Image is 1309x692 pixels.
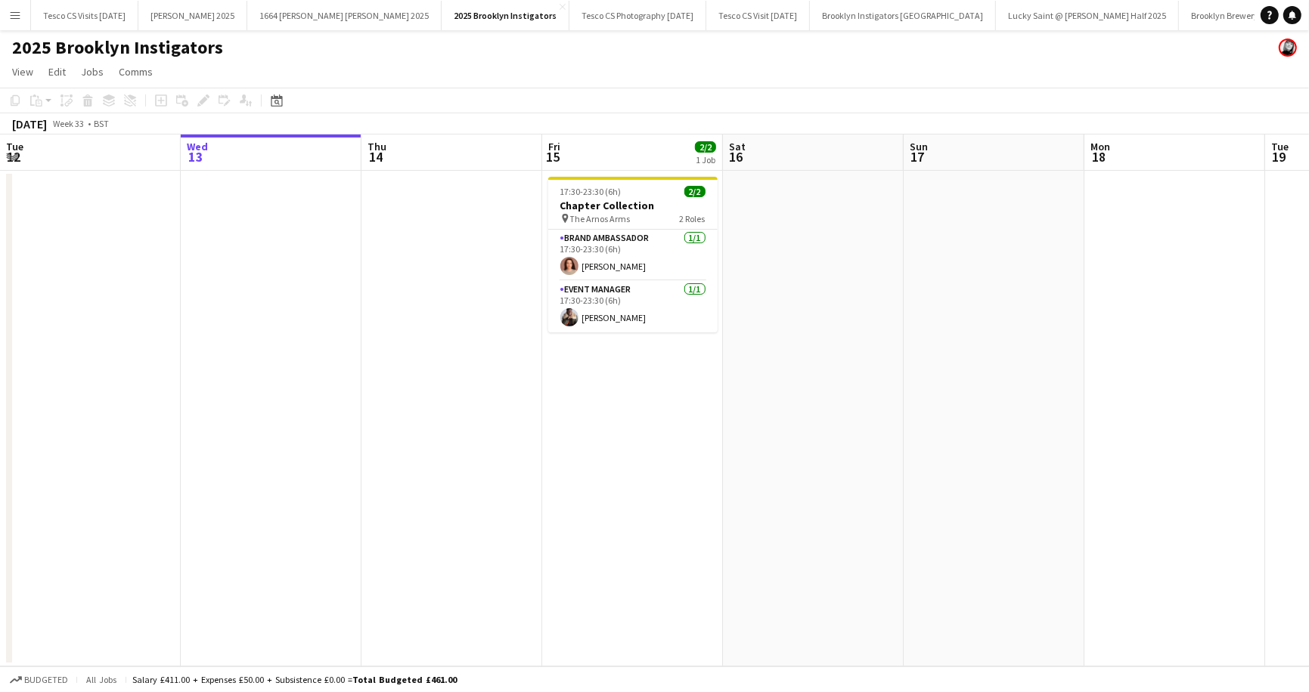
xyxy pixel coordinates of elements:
span: 14 [365,148,386,165]
button: Budgeted [8,672,70,688]
a: View [6,62,39,82]
button: Tesco CS Visit [DATE] [706,1,810,30]
span: 17 [907,148,928,165]
a: Comms [113,62,159,82]
span: Edit [48,65,66,79]
span: All jobs [83,674,119,685]
button: Tesco CS Visits [DATE] [31,1,138,30]
div: [DATE] [12,116,47,131]
div: 1 Job [696,154,715,165]
a: Edit [42,62,72,82]
span: 17:30-23:30 (6h) [560,186,622,197]
div: Salary £411.00 + Expenses £50.00 + Subsistence £0.00 = [132,674,457,685]
span: 18 [1088,148,1110,165]
span: 16 [727,148,746,165]
span: 2/2 [684,186,706,197]
span: The Arnos Arms [570,213,631,224]
button: Lucky Saint @ [PERSON_NAME] Half 2025 [996,1,1179,30]
button: Brooklyn Instigators [GEOGRAPHIC_DATA] [810,1,996,30]
span: 12 [4,148,23,165]
span: 13 [185,148,208,165]
span: Sun [910,140,928,153]
button: 2025 Brooklyn Instigators [442,1,569,30]
button: Tesco CS Photography [DATE] [569,1,706,30]
h3: Chapter Collection [548,199,718,212]
button: 1664 [PERSON_NAME] [PERSON_NAME] 2025 [247,1,442,30]
app-user-avatar: Janeann Ferguson [1279,39,1297,57]
app-card-role: Event Manager1/117:30-23:30 (6h)[PERSON_NAME] [548,281,718,332]
span: Fri [548,140,560,153]
a: Jobs [75,62,110,82]
span: Tue [6,140,23,153]
button: [PERSON_NAME] 2025 [138,1,247,30]
span: Thu [368,140,386,153]
app-card-role: Brand Ambassador1/117:30-23:30 (6h)[PERSON_NAME] [548,230,718,281]
span: Sat [729,140,746,153]
span: Jobs [81,65,104,79]
span: 19 [1269,148,1289,165]
app-job-card: 17:30-23:30 (6h)2/2Chapter Collection The Arnos Arms2 RolesBrand Ambassador1/117:30-23:30 (6h)[PE... [548,177,718,332]
span: Tue [1271,140,1289,153]
span: Mon [1090,140,1110,153]
span: 2 Roles [680,213,706,224]
span: 15 [546,148,560,165]
span: Total Budgeted £461.00 [352,674,457,685]
span: Wed [187,140,208,153]
div: BST [94,118,109,129]
span: View [12,65,33,79]
span: Comms [119,65,153,79]
span: Budgeted [24,675,68,685]
h1: 2025 Brooklyn Instigators [12,36,223,59]
span: 2/2 [695,141,716,153]
span: Week 33 [50,118,88,129]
